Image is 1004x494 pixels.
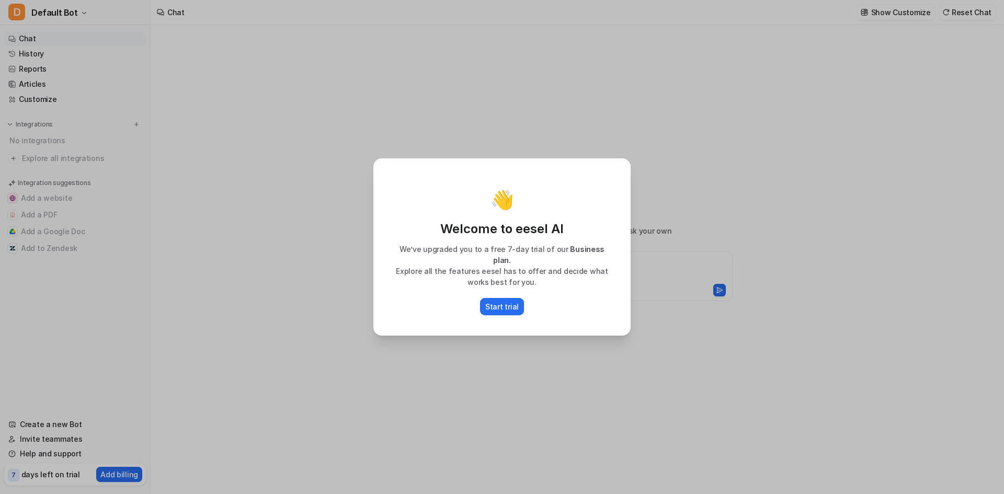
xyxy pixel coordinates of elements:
[480,298,524,315] button: Start trial
[485,301,519,312] p: Start trial
[385,244,619,266] p: We’ve upgraded you to a free 7-day trial of our
[490,189,514,210] p: 👋
[385,266,619,288] p: Explore all the features eesel has to offer and decide what works best for you.
[385,221,619,237] p: Welcome to eesel AI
